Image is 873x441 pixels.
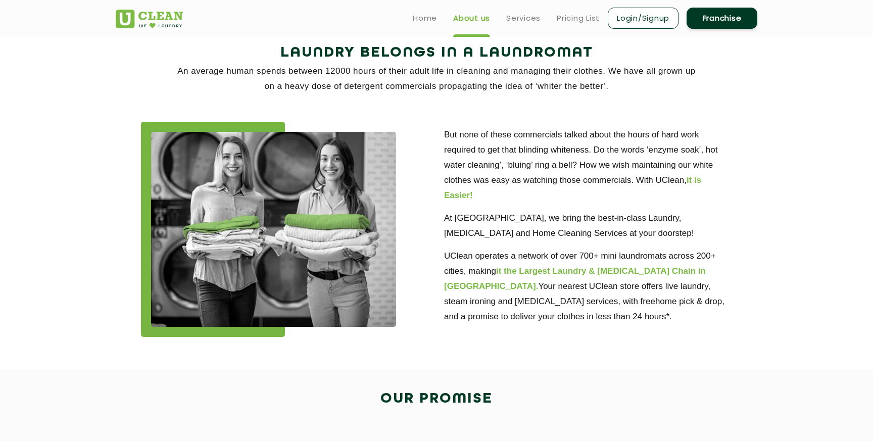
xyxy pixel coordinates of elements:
p: An average human spends between 12000 hours of their adult life in cleaning and managing their cl... [116,64,757,94]
a: Pricing List [557,12,600,24]
p: At [GEOGRAPHIC_DATA], we bring the best-in-class Laundry, [MEDICAL_DATA] and Home Cleaning Servic... [444,211,732,241]
h2: Our Promise [116,387,757,411]
img: about_img_11zon.webp [151,132,396,327]
a: Services [506,12,541,24]
a: Home [413,12,437,24]
a: Franchise [687,8,757,29]
p: UClean operates a network of over 700+ mini laundromats across 200+ cities, making Your nearest U... [444,249,732,324]
a: About us [453,12,490,24]
img: UClean Laundry and Dry Cleaning [116,10,183,28]
b: it is Easier! [444,175,701,200]
p: But none of these commercials talked about the hours of hard work required to get that blinding w... [444,127,732,203]
a: Login/Signup [608,8,678,29]
h2: Laundry Belongs in a Laundromat [116,41,757,65]
b: it the Largest Laundry & [MEDICAL_DATA] Chain in [GEOGRAPHIC_DATA]. [444,266,706,291]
